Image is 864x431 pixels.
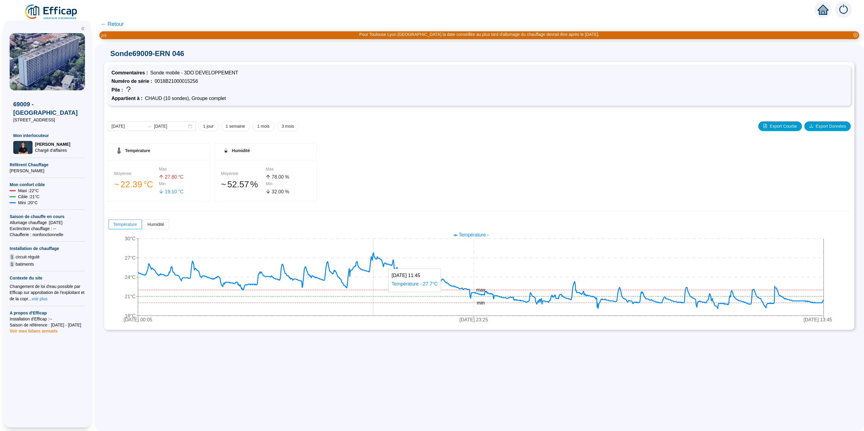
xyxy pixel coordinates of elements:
[143,178,153,191] span: °C
[170,189,177,194] span: .10
[803,317,832,323] tspan: [DATE] 13:45
[130,180,142,189] span: .39
[359,31,599,38] div: Pour Toulouse Lyon [GEOGRAPHIC_DATA] la date conseillée au plus tard d'allumage du chauffage devr...
[10,220,85,226] span: Allumage chauffage : [DATE]
[147,124,152,129] span: to
[770,123,797,130] span: Export Courbe
[111,87,125,92] span: Pile :
[13,133,81,139] span: Mon interlocuteur
[125,313,136,318] tspan: 18°C
[125,275,136,280] tspan: 24°C
[13,100,81,117] span: 69009 - [GEOGRAPHIC_DATA]
[10,322,85,328] span: Saison de référence : [DATE] - [DATE]
[266,189,271,194] span: arrow-down
[125,294,136,299] tspan: 21°C
[178,188,183,195] span: °C
[145,96,226,101] span: CHAUD (10 sondes), Groupe complet
[257,123,270,130] span: 1 mois
[809,124,813,128] span: download
[81,27,85,31] span: double-left
[277,121,299,131] button: 3 mois
[459,317,488,323] tspan: [DATE] 23:25
[18,194,39,200] span: Cible : 21 °C
[272,189,277,194] span: 32
[237,180,249,189] span: .57
[10,254,14,260] span: 1
[459,232,489,237] span: Température -
[111,96,145,101] span: Appartient à :
[10,214,85,220] span: Saison de chauffe en cours
[10,245,85,251] span: Installation de chauffage
[10,162,85,168] span: Référent Chauffage
[13,141,33,154] img: Chargé d'affaires
[835,1,852,18] img: alerts
[804,121,851,131] button: Export Données
[111,123,144,130] input: Date de début
[165,174,170,180] span: 27
[165,189,170,194] span: 19
[266,181,310,187] div: Min
[13,117,81,123] span: [STREET_ADDRESS]
[221,178,226,191] span: 󠁾~
[170,174,177,180] span: .80
[285,173,289,181] span: %
[178,173,183,181] span: °C
[125,86,132,92] span: question
[221,170,266,177] div: Moyenne
[10,275,85,281] span: Contexte du site
[266,174,271,179] span: arrow-up
[101,33,106,38] i: 2 / 3
[282,123,294,130] span: 3 mois
[277,174,284,180] span: .00
[250,178,258,191] span: %
[124,317,152,323] tspan: [DATE] 00:05
[101,20,124,28] span: ← Retour
[10,182,85,188] span: Mon confort cible
[758,121,802,131] button: Export Courbe
[10,325,58,333] span: Voir mes bilans annuels
[816,123,846,130] span: Export Données
[252,121,274,131] button: 1 mois
[221,121,250,131] button: 1 semaine
[10,283,85,302] div: Changement de loi d'eau possible par Efficap sur approbation de l'exploitant et de la copr...
[159,181,203,187] div: Min
[277,189,284,194] span: .00
[285,188,289,195] span: %
[10,261,14,267] span: 1
[31,295,48,302] button: voir plus
[35,141,70,147] span: [PERSON_NAME]
[114,170,159,177] div: Moyenne
[10,226,85,232] span: Exctinction chauffage : --
[111,70,150,75] span: Commentaires :
[159,166,203,172] div: Max
[763,124,767,128] span: file-image
[203,123,214,130] span: 1 jour
[155,79,198,84] span: 0018B21000015256
[32,296,47,302] span: voir plus
[125,148,150,153] span: Température
[18,200,38,206] span: Mini : 20 °C
[104,49,854,58] span: Sonde 69009-ERN 046
[272,174,277,180] span: 78
[147,124,152,129] span: swap-right
[16,261,34,267] span: batiments
[266,166,310,172] div: Max
[18,188,39,194] span: Maxi : 22 °C
[10,310,85,316] span: A propos d'Efficap
[10,316,85,322] span: Installation d'Efficap : --
[818,4,828,15] span: home
[125,236,136,241] tspan: 30°C
[10,232,85,238] span: Chaufferie : non fonctionnelle
[198,121,218,131] button: 1 jour
[154,123,187,130] input: Date de fin
[24,4,79,20] img: efficap energie logo
[476,288,485,293] tspan: max
[111,79,155,84] span: Numéro de série :
[853,33,858,37] span: close-circle
[16,254,39,260] span: circuit régulé
[150,70,238,75] span: Sonde mobile - 3DO DEVELOPPEMENT
[226,123,245,130] span: 1 semaine
[10,168,85,174] span: [PERSON_NAME]
[35,147,70,153] span: Chargé d'affaires
[121,180,130,189] span: 22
